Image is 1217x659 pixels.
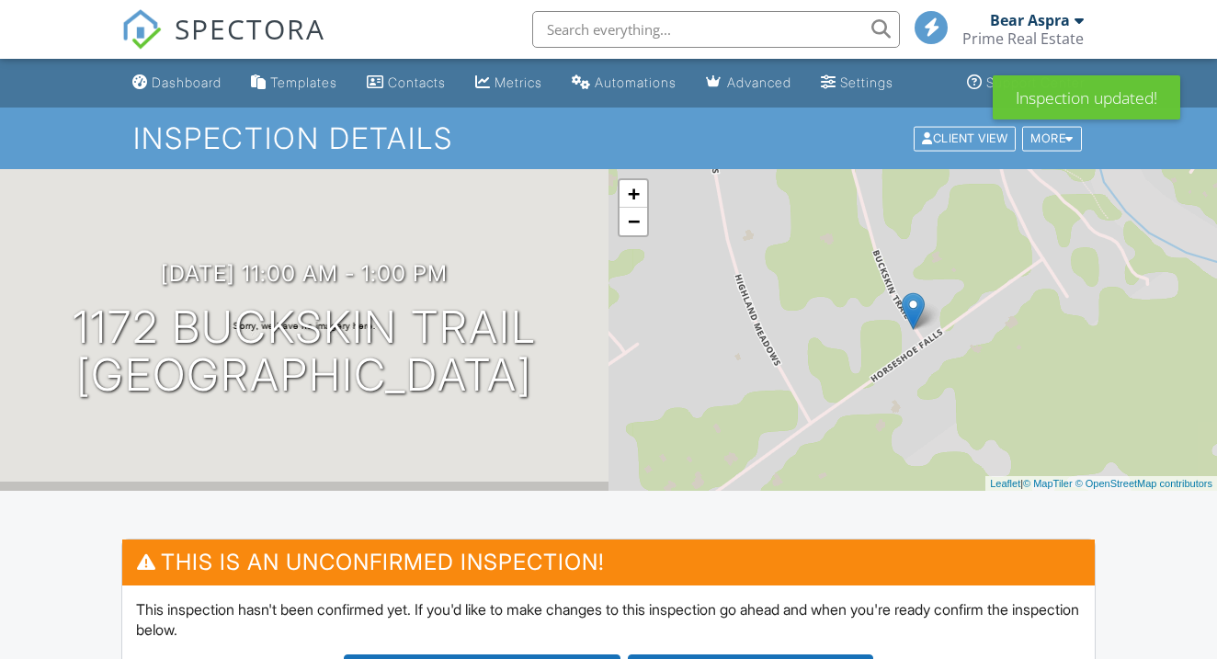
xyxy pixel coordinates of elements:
[133,122,1084,154] h1: Inspection Details
[1075,478,1212,489] a: © OpenStreetMap contributors
[175,9,325,48] span: SPECTORA
[840,74,893,90] div: Settings
[960,66,1092,100] a: Support Center
[270,74,337,90] div: Templates
[121,9,162,50] img: The Best Home Inspection Software - Spectora
[359,66,453,100] a: Contacts
[495,74,542,90] div: Metrics
[993,75,1180,119] div: Inspection updated!
[125,66,229,100] a: Dashboard
[122,540,1094,585] h3: This is an Unconfirmed Inspection!
[985,476,1217,492] div: |
[388,74,446,90] div: Contacts
[1023,478,1073,489] a: © MapTiler
[244,66,345,100] a: Templates
[161,261,448,286] h3: [DATE] 11:00 am - 1:00 pm
[962,29,1084,48] div: Prime Real Estate
[121,25,325,63] a: SPECTORA
[532,11,900,48] input: Search everything...
[912,131,1020,144] a: Client View
[914,126,1016,151] div: Client View
[152,74,222,90] div: Dashboard
[990,478,1020,489] a: Leaflet
[813,66,901,100] a: Settings
[136,599,1080,641] p: This inspection hasn't been confirmed yet. If you'd like to make changes to this inspection go ah...
[727,74,791,90] div: Advanced
[620,180,647,208] a: Zoom in
[73,303,537,401] h1: 1172 Buckskin Trail [GEOGRAPHIC_DATA]
[620,208,647,235] a: Zoom out
[468,66,550,100] a: Metrics
[564,66,684,100] a: Automations (Basic)
[986,74,1085,90] div: Support Center
[699,66,799,100] a: Advanced
[1022,126,1082,151] div: More
[595,74,677,90] div: Automations
[990,11,1070,29] div: Bear Aspra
